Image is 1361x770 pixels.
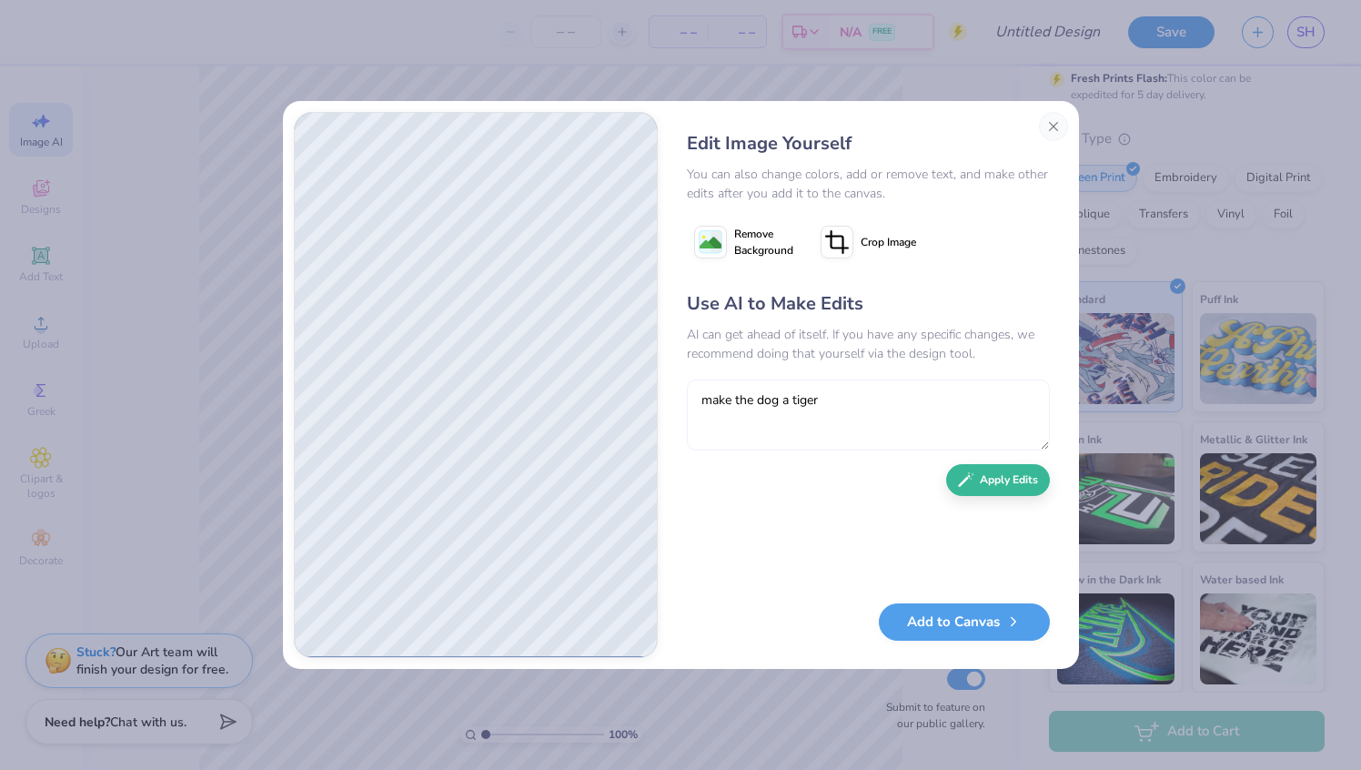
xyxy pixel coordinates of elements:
button: Remove Background [687,219,801,265]
button: Apply Edits [946,464,1050,496]
textarea: make the dog a tiger [687,380,1050,451]
div: AI can get ahead of itself. If you have any specific changes, we recommend doing that yourself vi... [687,325,1050,363]
span: Remove Background [734,226,793,258]
div: You can also change colors, add or remove text, and make other edits after you add it to the canvas. [687,165,1050,203]
button: Add to Canvas [879,603,1050,641]
div: Use AI to Make Edits [687,290,1050,318]
div: Edit Image Yourself [687,130,1050,157]
span: Crop Image [861,234,916,250]
button: Close [1039,112,1068,141]
button: Crop Image [813,219,927,265]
